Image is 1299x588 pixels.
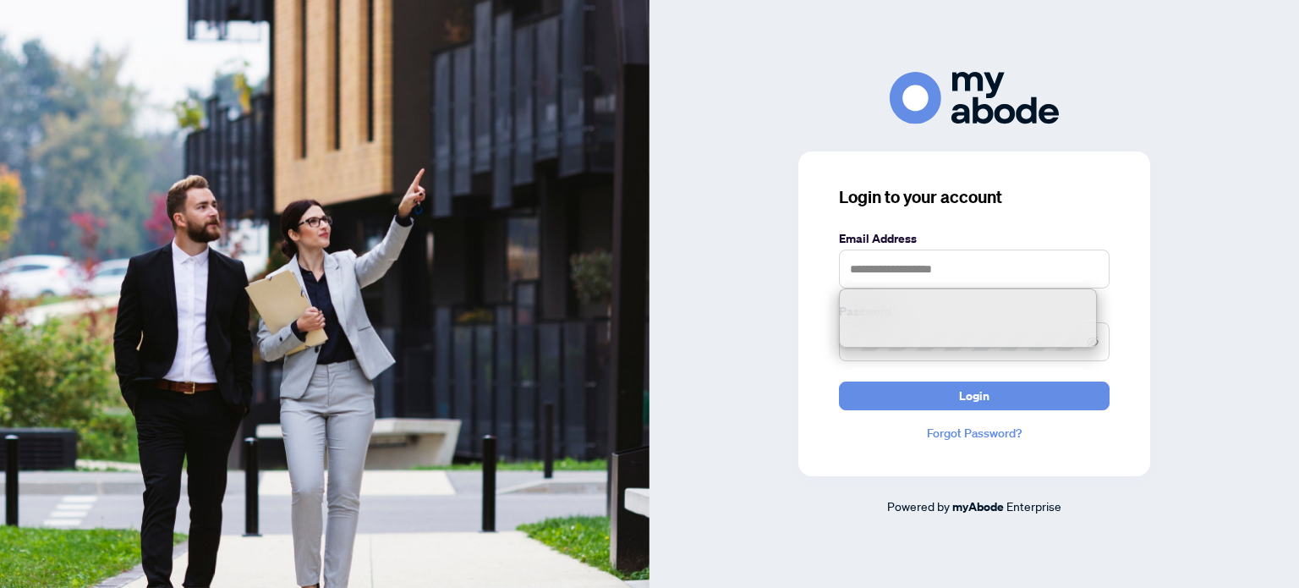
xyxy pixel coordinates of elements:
label: Email Address [839,229,1110,248]
span: Enterprise [1006,498,1061,514]
h3: Login to your account [839,185,1110,209]
img: ma-logo [890,72,1059,124]
span: Powered by [887,498,950,514]
a: Forgot Password? [839,424,1110,442]
a: myAbode [952,497,1004,516]
span: Login [959,382,989,409]
button: Login [839,382,1110,410]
